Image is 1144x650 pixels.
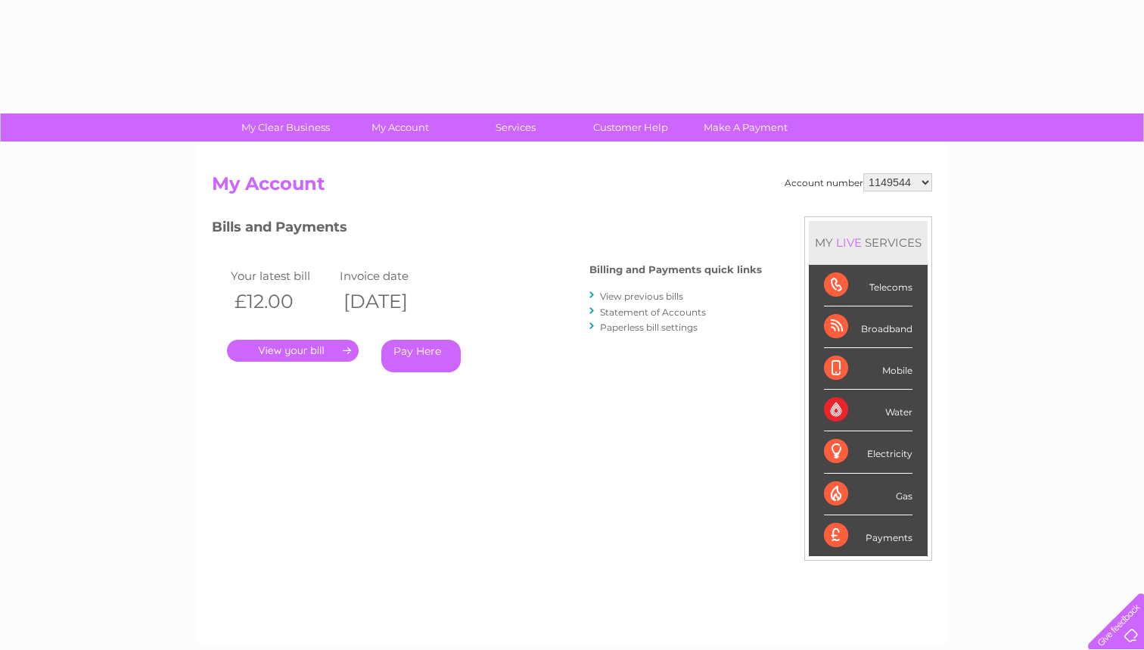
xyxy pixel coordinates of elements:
td: Your latest bill [227,266,336,286]
th: £12.00 [227,286,336,317]
a: Customer Help [568,114,693,142]
a: Make A Payment [683,114,808,142]
div: Gas [824,474,912,515]
a: Statement of Accounts [600,306,706,318]
div: Water [824,390,912,431]
td: Invoice date [336,266,445,286]
a: Pay Here [381,340,461,372]
a: Paperless bill settings [600,322,698,333]
h3: Bills and Payments [212,216,762,243]
th: [DATE] [336,286,445,317]
h4: Billing and Payments quick links [589,264,762,275]
div: LIVE [833,235,865,250]
div: Telecoms [824,265,912,306]
div: Electricity [824,431,912,473]
a: . [227,340,359,362]
a: My Account [338,114,463,142]
div: Payments [824,515,912,556]
a: View previous bills [600,291,683,302]
h2: My Account [212,173,932,202]
div: Mobile [824,348,912,390]
div: Account number [785,173,932,191]
a: My Clear Business [223,114,348,142]
div: MY SERVICES [809,221,928,264]
a: Services [453,114,578,142]
div: Broadband [824,306,912,348]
